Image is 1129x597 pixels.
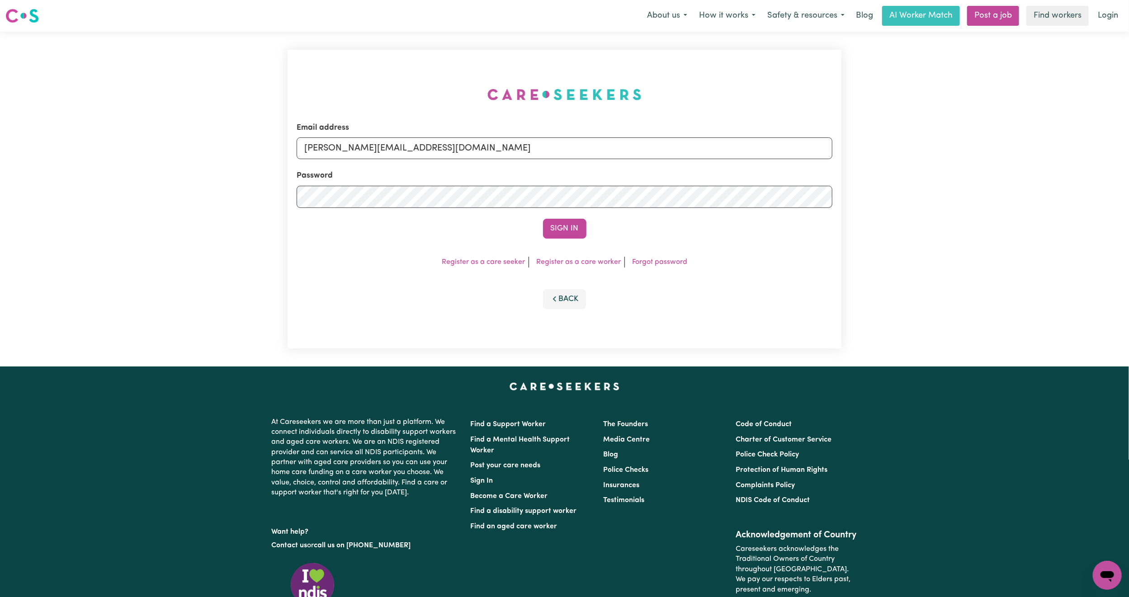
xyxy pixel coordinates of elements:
[603,436,650,443] a: Media Centre
[272,542,307,549] a: Contact us
[967,6,1019,26] a: Post a job
[736,466,827,474] a: Protection of Human Rights
[471,523,557,530] a: Find an aged care worker
[1092,6,1124,26] a: Login
[736,421,792,428] a: Code of Conduct
[882,6,960,26] a: AI Worker Match
[471,508,577,515] a: Find a disability support worker
[736,497,810,504] a: NDIS Code of Conduct
[1026,6,1089,26] a: Find workers
[603,497,644,504] a: Testimonials
[603,482,639,489] a: Insurances
[603,421,648,428] a: The Founders
[297,122,349,134] label: Email address
[736,482,795,489] a: Complaints Policy
[314,542,411,549] a: call us on [PHONE_NUMBER]
[471,462,541,469] a: Post your care needs
[543,289,586,309] button: Back
[471,436,570,454] a: Find a Mental Health Support Worker
[272,537,460,554] p: or
[850,6,879,26] a: Blog
[471,493,548,500] a: Become a Care Worker
[543,219,586,239] button: Sign In
[471,477,493,484] a: Sign In
[297,137,832,159] input: Email address
[693,6,761,25] button: How it works
[442,259,525,266] a: Register as a care seeker
[5,5,39,26] a: Careseekers logo
[471,421,546,428] a: Find a Support Worker
[736,451,799,458] a: Police Check Policy
[641,6,693,25] button: About us
[736,436,831,443] a: Charter of Customer Service
[1093,561,1122,590] iframe: Button to launch messaging window, conversation in progress
[272,523,460,537] p: Want help?
[603,466,648,474] a: Police Checks
[510,383,619,390] a: Careseekers home page
[603,451,618,458] a: Blog
[736,530,857,541] h2: Acknowledgement of Country
[761,6,850,25] button: Safety & resources
[272,414,460,502] p: At Careseekers we are more than just a platform. We connect individuals directly to disability su...
[632,259,687,266] a: Forgot password
[297,170,333,182] label: Password
[536,259,621,266] a: Register as a care worker
[5,8,39,24] img: Careseekers logo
